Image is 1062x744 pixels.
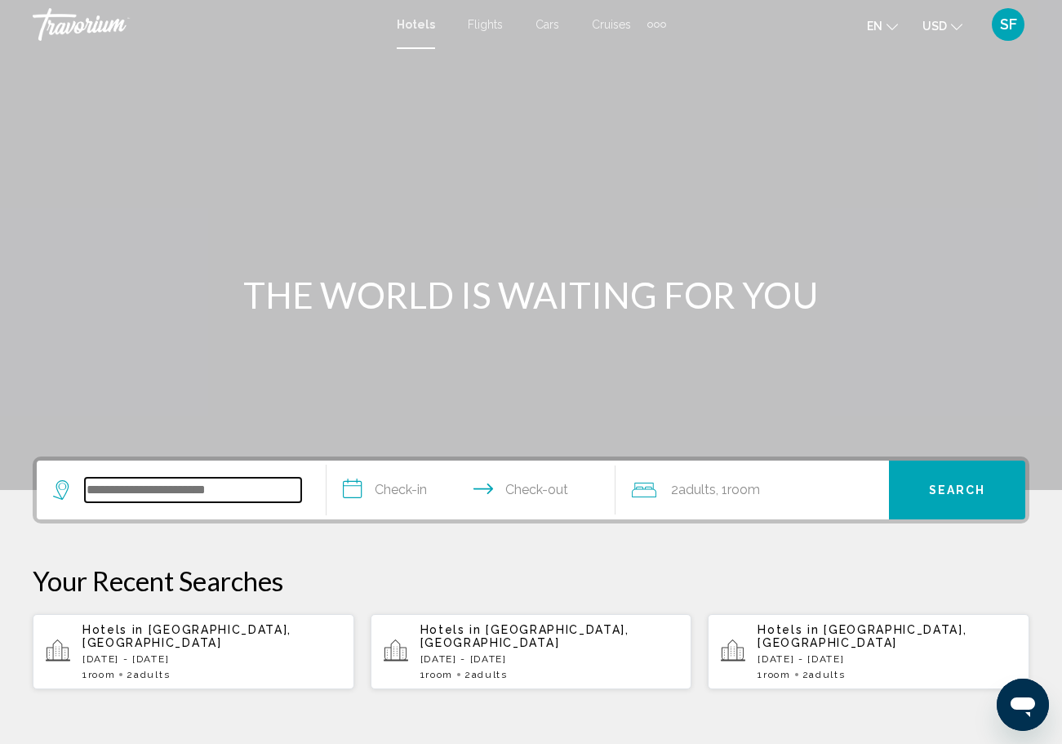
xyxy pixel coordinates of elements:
a: Cars [535,18,559,31]
span: 2 [127,669,170,680]
button: Hotels in [GEOGRAPHIC_DATA], [GEOGRAPHIC_DATA][DATE] - [DATE]1Room2Adults [33,613,354,690]
span: 1 [82,669,115,680]
span: en [867,20,882,33]
button: Extra navigation items [647,11,666,38]
span: Adults [809,669,845,680]
a: Flights [468,18,503,31]
button: Change currency [922,14,962,38]
span: [GEOGRAPHIC_DATA], [GEOGRAPHIC_DATA] [82,623,291,649]
span: 2 [802,669,846,680]
button: Travelers: 2 adults, 0 children [615,461,889,519]
iframe: Кнопка запуска окна обмена сообщениями [997,679,1049,731]
span: Search [929,484,986,497]
button: User Menu [987,7,1029,42]
span: [GEOGRAPHIC_DATA], [GEOGRAPHIC_DATA] [758,623,966,649]
p: [DATE] - [DATE] [82,653,341,665]
button: Hotels in [GEOGRAPHIC_DATA], [GEOGRAPHIC_DATA][DATE] - [DATE]1Room2Adults [708,613,1029,690]
span: SF [1000,16,1017,33]
span: , 1 [716,479,760,501]
span: Adults [472,669,508,680]
button: Change language [867,14,898,38]
span: Room [425,669,453,680]
a: Travorium [33,8,380,41]
span: 2 [671,479,716,501]
a: Cruises [592,18,631,31]
button: Check in and out dates [327,461,616,519]
span: Room [88,669,116,680]
span: Room [727,482,760,497]
span: Hotels in [420,623,482,636]
span: 2 [464,669,508,680]
span: Adults [134,669,170,680]
span: USD [922,20,947,33]
span: Adults [678,482,716,497]
span: 1 [420,669,453,680]
a: Hotels [397,18,435,31]
span: [GEOGRAPHIC_DATA], [GEOGRAPHIC_DATA] [420,623,629,649]
span: Hotels in [758,623,819,636]
p: Your Recent Searches [33,564,1029,597]
p: [DATE] - [DATE] [758,653,1016,665]
div: Search widget [37,461,1025,519]
span: Room [763,669,791,680]
span: 1 [758,669,790,680]
span: Hotels in [82,623,144,636]
button: Search [889,461,1025,519]
button: Hotels in [GEOGRAPHIC_DATA], [GEOGRAPHIC_DATA][DATE] - [DATE]1Room2Adults [371,613,692,690]
h1: THE WORLD IS WAITING FOR YOU [225,274,838,316]
p: [DATE] - [DATE] [420,653,679,665]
